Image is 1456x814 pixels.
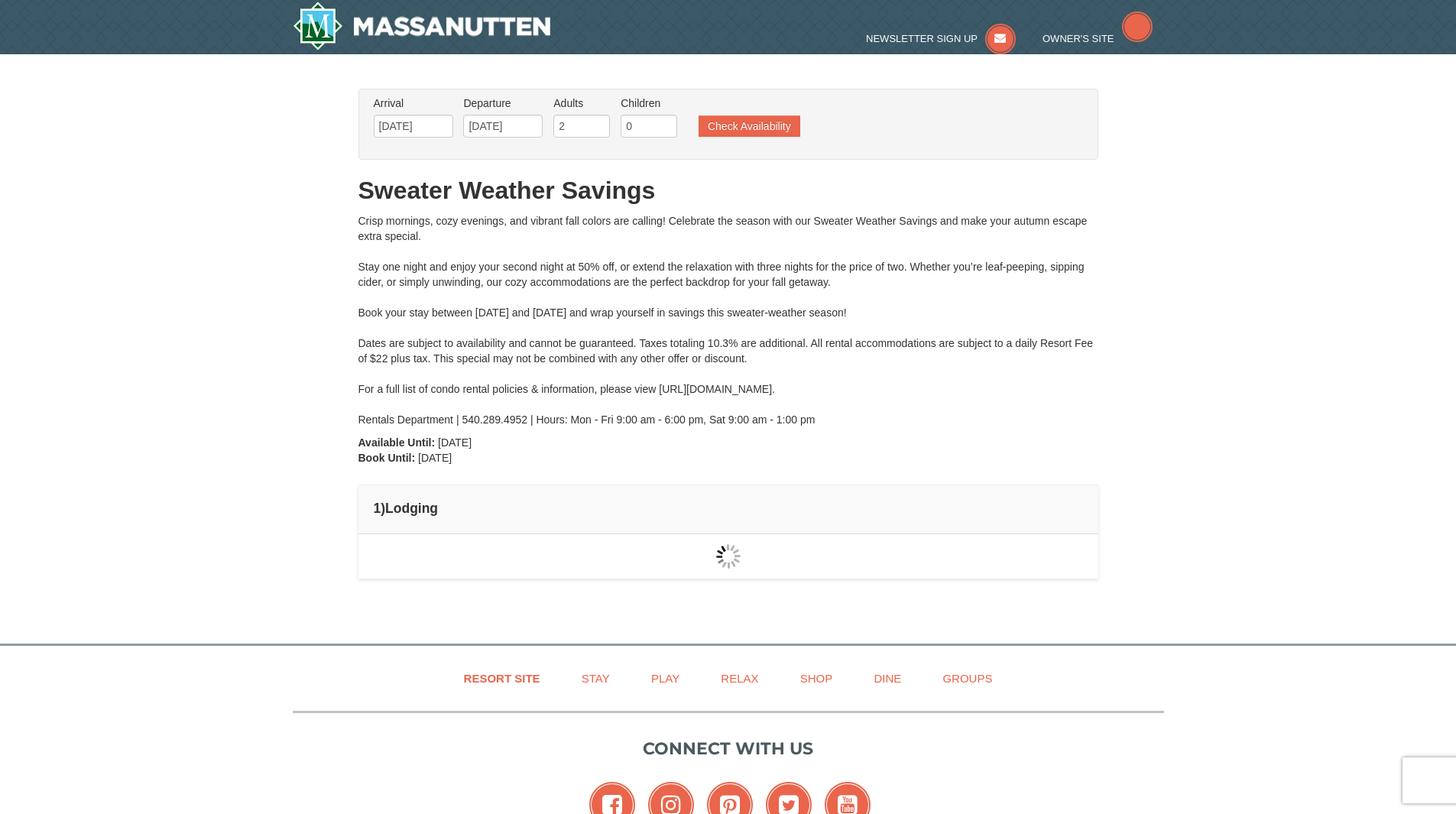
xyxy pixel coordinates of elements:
[553,96,610,111] label: Adults
[621,96,677,111] label: Children
[374,501,1083,516] h4: 1 Lodging
[866,33,978,44] span: Newsletter Sign Up
[1043,33,1114,44] span: Owner's Site
[699,115,800,137] button: Check Availability
[716,544,741,569] img: wait gif
[854,661,920,696] a: Dine
[463,96,543,111] label: Departure
[293,2,551,50] img: Massanutten Resort Logo
[358,436,436,449] strong: Available Until:
[293,2,551,50] a: Massanutten Resort
[358,213,1098,427] div: Crisp mornings, cozy evenings, and vibrant fall colors are calling! Celebrate the season with our...
[438,436,472,449] span: [DATE]
[358,452,416,464] strong: Book Until:
[781,661,852,696] a: Shop
[358,175,1098,206] h1: Sweater Weather Savings
[632,661,699,696] a: Play
[866,33,1016,44] a: Newsletter Sign Up
[418,452,452,464] span: [DATE]
[381,501,385,516] span: )
[923,661,1011,696] a: Groups
[563,661,629,696] a: Stay
[374,96,453,111] label: Arrival
[1043,33,1153,44] a: Owner's Site
[702,661,777,696] a: Relax
[293,736,1164,761] p: Connect with us
[445,661,559,696] a: Resort Site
